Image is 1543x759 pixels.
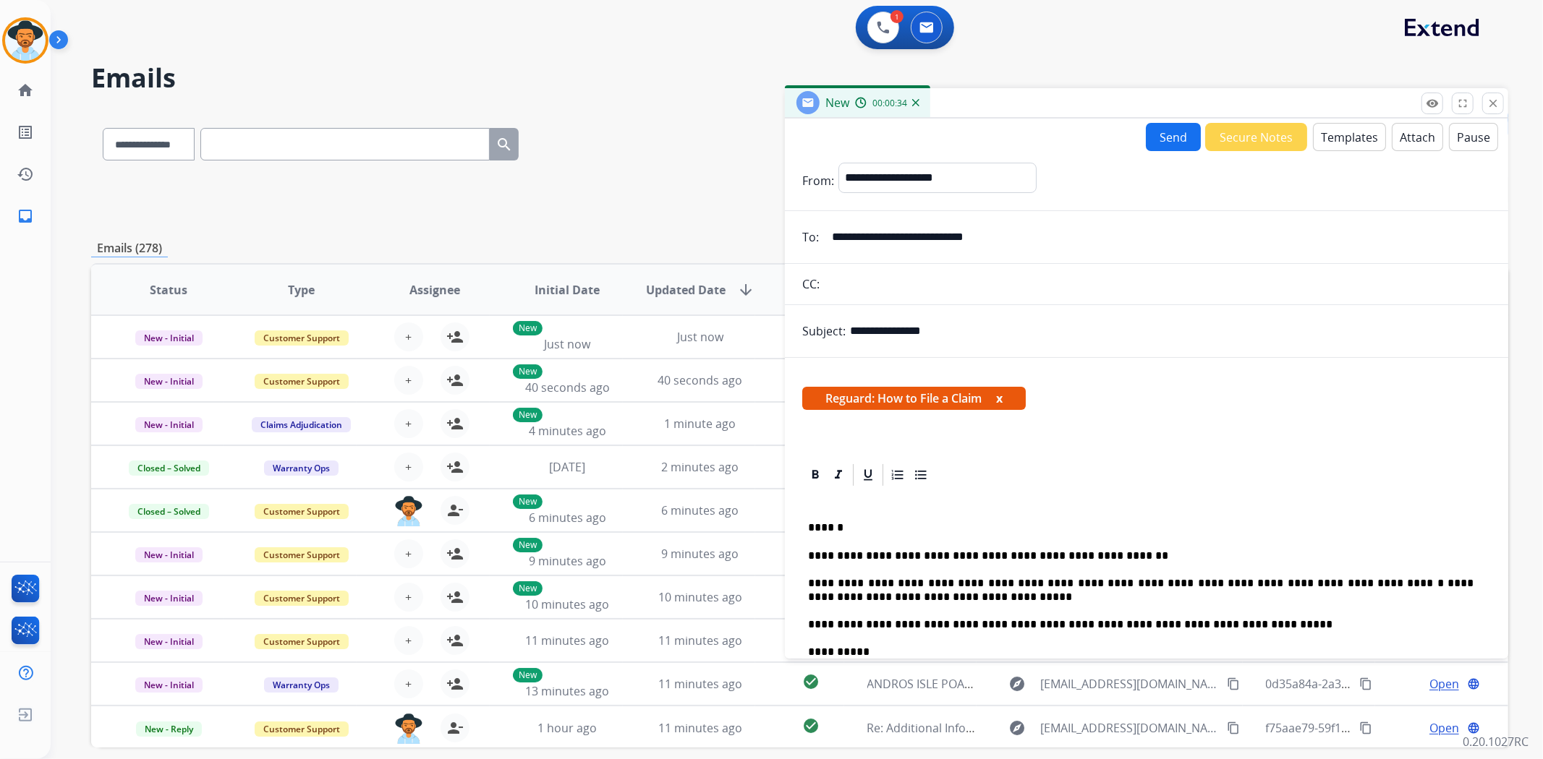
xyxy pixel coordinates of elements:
button: x [996,390,1003,407]
div: Italic [828,464,849,486]
mat-icon: history [17,166,34,183]
mat-icon: close [1487,97,1500,110]
p: CC: [802,275,820,293]
mat-icon: person_add [446,458,464,476]
span: Updated Date [646,281,726,299]
span: + [405,328,412,346]
span: 10 minutes ago [525,596,609,612]
span: + [405,545,412,562]
p: New [513,494,543,509]
button: Templates [1313,123,1386,151]
span: 11 minutes ago [658,720,742,736]
button: Secure Notes [1205,123,1307,151]
span: ANDROS ISLE POA Contract 45445400 [867,676,1071,692]
img: avatar [5,20,46,61]
mat-icon: person_remove [446,719,464,737]
button: + [394,626,423,655]
mat-icon: inbox [17,207,34,225]
div: Ordered List [887,464,909,486]
span: 11 minutes ago [658,676,742,692]
p: From: [802,172,834,189]
span: Reguard: How to File a Claim [802,387,1026,410]
span: Initial Date [535,281,600,299]
span: 1 hour ago [537,720,597,736]
img: agent-avatar [394,713,423,744]
span: New - Initial [135,677,203,692]
span: f75aae79-59f1-4074-8b28-735acb731001 [1266,720,1484,736]
span: + [405,675,412,692]
span: Status [150,281,187,299]
span: New - Initial [135,634,203,649]
mat-icon: content_copy [1359,721,1372,734]
span: Open [1429,675,1459,692]
p: Subject: [802,322,846,340]
mat-icon: person_add [446,545,464,562]
span: 6 minutes ago [661,502,739,518]
mat-icon: language [1467,677,1480,690]
span: Customer Support [255,634,349,649]
mat-icon: language [1467,721,1480,734]
mat-icon: person_add [446,328,464,346]
span: Customer Support [255,504,349,519]
span: [EMAIL_ADDRESS][DOMAIN_NAME] [1040,675,1218,692]
mat-icon: list_alt [17,124,34,141]
p: New [513,538,543,552]
span: New - Initial [135,591,203,606]
div: Bold [804,464,826,486]
button: + [394,453,423,481]
mat-icon: person_remove [446,502,464,519]
p: New [513,408,543,422]
span: Re: Additional Information [867,720,1011,736]
span: Claims Adjudication [252,417,351,432]
button: + [394,409,423,438]
mat-icon: remove_red_eye [1426,97,1439,110]
p: New [513,321,543,335]
mat-icon: explore [1008,719,1026,737]
div: 1 [890,10,904,23]
span: + [405,588,412,606]
span: [EMAIL_ADDRESS][DOMAIN_NAME] [1040,719,1218,737]
span: 1 minute ago [664,416,736,432]
button: Send [1146,123,1201,151]
span: 4 minutes ago [529,423,606,439]
span: + [405,372,412,389]
span: Just now [544,336,590,352]
span: + [405,632,412,649]
mat-icon: person_add [446,588,464,606]
mat-icon: fullscreen [1456,97,1469,110]
span: 0d35a84a-2a3f-4d13-a796-22ef8b08f0df [1266,676,1480,692]
p: Emails (278) [91,239,168,257]
span: Customer Support [255,547,349,562]
span: 10 minutes ago [658,589,742,605]
div: Bullet List [910,464,932,486]
span: New - Initial [135,330,203,346]
span: 6 minutes ago [529,510,606,526]
mat-icon: person_add [446,675,464,692]
div: Underline [857,464,879,486]
mat-icon: content_copy [1359,677,1372,690]
button: + [394,669,423,698]
span: Customer Support [255,374,349,389]
mat-icon: person_add [446,632,464,649]
p: New [513,581,543,596]
p: New [513,364,543,379]
span: [DATE] [549,459,585,475]
button: Attach [1392,123,1443,151]
span: New - Reply [136,721,202,737]
span: Closed – Solved [129,460,209,476]
span: Warranty Ops [264,460,339,476]
span: 40 seconds ago [658,372,742,388]
mat-icon: person_add [446,415,464,432]
span: 40 seconds ago [525,379,610,395]
span: + [405,458,412,476]
button: Pause [1449,123,1498,151]
span: New - Initial [135,547,203,562]
span: New - Initial [135,417,203,432]
h2: Emails [91,64,1508,93]
button: + [394,322,423,351]
p: New [513,668,543,682]
mat-icon: home [17,82,34,99]
span: 2 minutes ago [661,459,739,475]
p: To: [802,228,819,246]
mat-icon: check_circle [802,673,820,690]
